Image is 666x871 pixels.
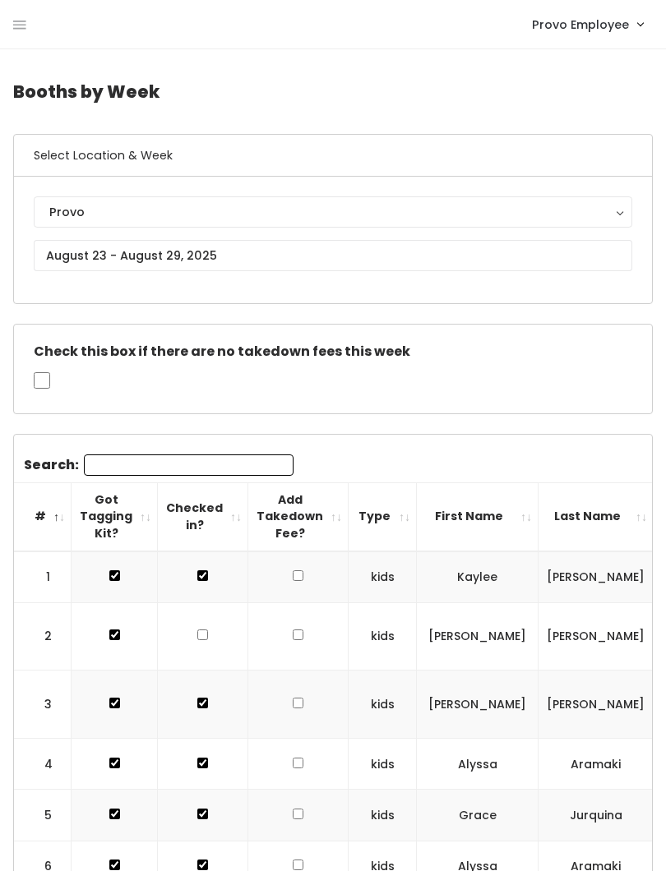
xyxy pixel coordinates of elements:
td: kids [349,602,417,671]
div: Provo [49,203,617,221]
td: [PERSON_NAME] [539,551,654,603]
button: Provo [34,196,632,228]
td: 2 [14,602,72,671]
td: [PERSON_NAME] [539,602,654,671]
td: Grace [417,790,539,841]
td: kids [349,739,417,790]
label: Search: [24,454,294,476]
input: August 23 - August 29, 2025 [34,240,632,271]
td: kids [349,790,417,841]
th: #: activate to sort column descending [14,482,72,551]
td: Jurquina [539,790,654,841]
td: [PERSON_NAME] [417,671,539,739]
td: 3 [14,671,72,739]
td: 5 [14,790,72,841]
td: 1 [14,551,72,603]
h4: Booths by Week [13,69,653,114]
input: Search: [84,454,294,476]
th: Got Tagging Kit?: activate to sort column ascending [72,482,158,551]
td: [PERSON_NAME] [539,671,654,739]
td: Kaylee [417,551,539,603]
th: Type: activate to sort column ascending [349,482,417,551]
th: Last Name: activate to sort column ascending [539,482,654,551]
a: Provo Employee [516,7,659,42]
td: Aramaki [539,739,654,790]
td: [PERSON_NAME] [417,602,539,671]
td: kids [349,671,417,739]
th: Checked in?: activate to sort column ascending [158,482,248,551]
h6: Select Location & Week [14,135,652,177]
th: Add Takedown Fee?: activate to sort column ascending [248,482,349,551]
td: kids [349,551,417,603]
td: 4 [14,739,72,790]
span: Provo Employee [532,16,629,34]
td: Alyssa [417,739,539,790]
th: First Name: activate to sort column ascending [417,482,539,551]
h5: Check this box if there are no takedown fees this week [34,344,632,359]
